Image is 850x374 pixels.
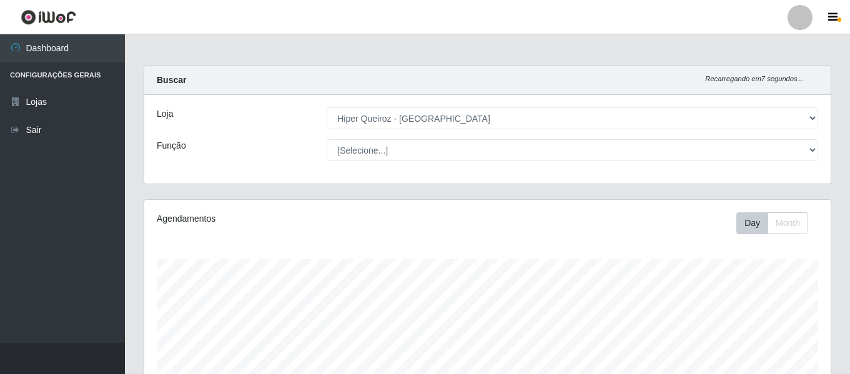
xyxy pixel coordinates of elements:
[157,107,173,121] label: Loja
[768,212,808,234] button: Month
[157,139,186,152] label: Função
[736,212,818,234] div: Toolbar with button groups
[157,212,422,225] div: Agendamentos
[736,212,808,234] div: First group
[157,75,186,85] strong: Buscar
[705,75,803,82] i: Recarregando em 7 segundos...
[736,212,768,234] button: Day
[21,9,76,25] img: CoreUI Logo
